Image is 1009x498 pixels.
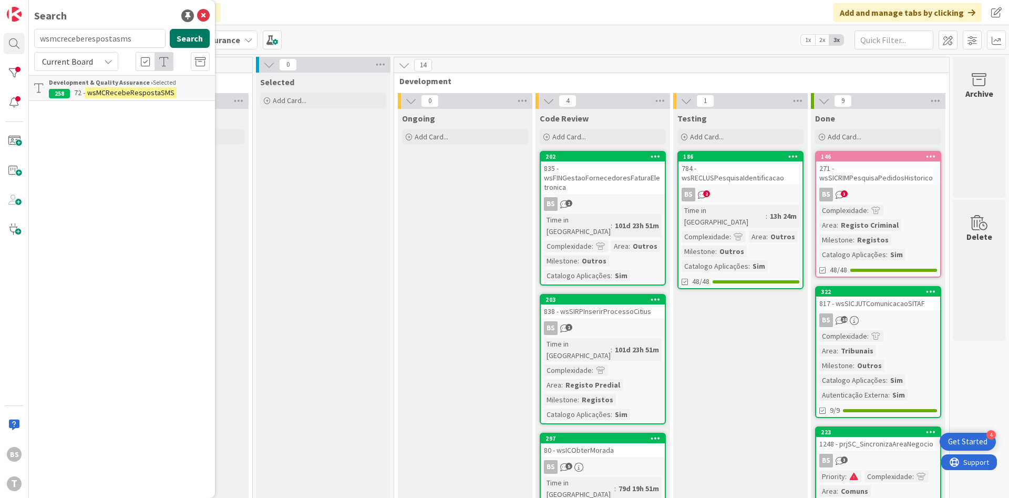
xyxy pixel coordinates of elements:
span: Selected [260,77,294,87]
span: : [853,234,854,246]
div: Comuns [838,485,871,497]
div: Autenticação Externa [819,389,888,401]
div: BS [544,460,558,474]
div: 258 [49,89,70,98]
div: BS [819,454,833,467]
div: Catalogo Aplicações [544,270,611,281]
div: 4 [986,430,996,440]
div: Get Started [948,436,987,447]
div: BS [678,188,802,201]
span: Done [815,113,835,124]
div: Registo Predial [563,379,623,391]
div: Time in [GEOGRAPHIC_DATA] [544,338,611,361]
span: : [561,379,563,391]
span: 3 [841,456,848,463]
div: BS [819,188,833,201]
span: Current Board [42,56,93,67]
span: : [888,389,890,401]
div: Delete [966,230,992,243]
span: Support [22,2,48,14]
span: 0 [421,95,439,107]
span: Testing [677,113,707,124]
div: Outros [630,240,660,252]
span: 2x [815,35,829,45]
div: 80 - wsICObterMorada [541,443,665,457]
span: 1 [565,200,572,207]
b: Development & Quality Assurance › [49,78,153,86]
div: 29780 - wsICObterMorada [541,434,665,457]
div: 146 [816,152,940,161]
div: Complexidade [682,231,729,242]
div: 79d 19h 51m [616,483,662,494]
span: Ongoing [402,113,435,124]
span: 0 [279,58,297,71]
span: : [611,270,612,281]
div: Complexidade [819,330,867,342]
mark: wsMCRecebeRespostaSMS [85,87,177,98]
span: : [611,220,612,231]
span: 2 [703,190,710,197]
span: : [886,374,888,386]
div: 202 [541,152,665,161]
div: Time in [GEOGRAPHIC_DATA] [544,214,611,237]
div: 223 [821,429,940,436]
div: Selected [49,78,210,87]
span: 72 - [74,88,85,97]
div: 146271 - wsSICRIMPesquisaPedidosHistorico [816,152,940,185]
span: : [592,240,593,252]
div: BS [816,313,940,327]
span: : [837,485,838,497]
div: 838 - wsSIRPInserirProcessoCitius [541,304,665,318]
div: 322817 - wsSICJUTComunicacaoSITAF [816,287,940,310]
div: Milestone [682,246,715,257]
div: Area [749,231,766,242]
span: : [867,330,869,342]
span: : [837,219,838,231]
div: Sim [888,374,905,386]
span: : [578,394,579,405]
div: Sim [890,389,908,401]
div: BS [682,188,695,201]
div: BS [7,447,22,462]
div: BS [544,321,558,335]
div: BS [816,454,940,467]
div: 1248 - prjSC_SincronizaAreaNegocio [816,437,940,451]
div: BS [541,460,665,474]
div: Sim [750,260,768,272]
div: 322 [821,288,940,296]
div: 146 [821,153,940,160]
span: 48/48 [830,265,847,276]
input: Quick Filter... [854,31,933,49]
div: BS [819,313,833,327]
span: : [912,471,914,482]
span: 4 [559,95,576,107]
span: : [729,231,731,242]
div: Outros [854,360,884,371]
div: Registos [854,234,891,246]
div: Complexidade [864,471,912,482]
span: 5 [565,463,572,470]
div: Add and manage tabs by clicking [833,3,982,22]
span: 9 [834,95,852,107]
div: Archive [965,87,993,100]
span: : [853,360,854,371]
div: Area [819,485,837,497]
span: : [611,344,612,355]
div: 784 - wsRECLUSPesquisaIdentificacao [678,161,802,185]
button: Search [170,29,210,48]
div: 817 - wsSICJUTComunicacaoSITAF [816,297,940,310]
span: : [867,205,869,216]
div: 297 [541,434,665,443]
span: Add Card... [690,132,724,141]
span: 1x [801,35,815,45]
div: 271 - wsSICRIMPesquisaPedidosHistorico [816,161,940,185]
a: Development & Quality Assurance ›Selected25872 -wsMCRecebeRespostaSMS [29,75,215,101]
div: 202 [545,153,665,160]
span: 3 [841,190,848,197]
span: 3x [829,35,843,45]
span: : [766,231,768,242]
span: Add Card... [828,132,861,141]
span: Development [399,76,936,86]
div: 203 [545,296,665,303]
div: Registos [579,394,616,405]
